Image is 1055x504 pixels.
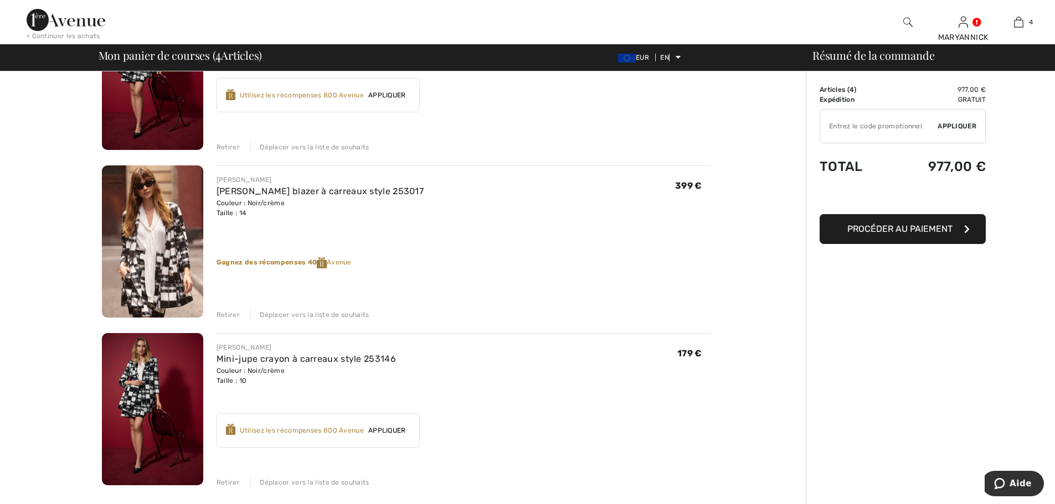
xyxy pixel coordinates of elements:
[958,96,986,103] font: Gratuit
[217,377,246,385] font: Taille : 10
[317,257,327,268] img: Reward-Logo.svg
[240,91,364,99] font: Utilisez les récompenses 800 Avenue
[327,258,352,266] font: Avenue
[226,424,236,435] img: Reward-Logo.svg
[938,33,989,42] font: MARYANNICK
[368,91,406,99] font: Appliquer
[27,9,105,31] img: 1ère Avenue
[985,471,1044,498] iframe: Ouvre un widget dans lequel vous pouvez trouver plus d'informations
[820,214,986,244] button: Procéder au paiement
[660,54,669,61] font: EN
[820,110,938,143] input: Code promotionnel
[217,258,317,266] font: Gagnez des récompenses 40
[217,344,272,351] font: [PERSON_NAME]
[99,48,216,63] font: Mon panier de courses (
[217,479,240,486] font: Retirer
[991,15,1046,29] a: 4
[1014,15,1023,29] img: Mon sac
[260,311,369,319] font: Déplacer vers la liste de souhaits
[260,479,369,486] font: Déplacer vers la liste de souhaits
[102,333,203,485] img: Mini-jupe crayon à carreaux style 253146
[1029,18,1033,26] font: 4
[820,185,986,210] iframe: PayPal
[958,86,986,93] font: 977,00 €
[820,159,863,174] font: Total
[959,17,968,27] a: Se connecter
[677,348,702,358] font: 179 €
[368,427,406,434] font: Appliquer
[217,143,240,151] font: Retirer
[854,86,856,93] font: )
[928,159,986,174] font: 977,00 €
[217,199,285,207] font: Couleur : Noir/crème
[226,89,236,100] img: Reward-Logo.svg
[221,48,262,63] font: Articles)
[217,311,240,319] font: Retirer
[820,96,855,103] font: Expédition
[618,54,636,63] img: Euro
[217,209,246,217] font: Taille : 14
[959,15,968,29] img: Mes informations
[636,54,649,61] font: EUR
[27,32,100,40] font: < Continuer les achats
[217,186,424,196] a: [PERSON_NAME] blazer à carreaux style 253017
[102,165,203,318] img: Manteau blazer à carreaux style 253017
[217,367,285,375] font: Couleur : Noir/crème
[675,180,702,191] font: 399 €
[217,354,396,364] a: Mini-jupe crayon à carreaux style 253146
[847,224,953,234] font: Procéder au paiement
[850,86,854,93] font: 4
[217,176,272,184] font: [PERSON_NAME]
[903,15,913,29] img: rechercher sur le site
[260,143,369,151] font: Déplacer vers la liste de souhaits
[938,122,976,130] font: Appliquer
[812,48,934,63] font: Résumé de la commande
[240,427,364,434] font: Utilisez les récompenses 800 Avenue
[215,44,221,64] font: 4
[820,86,850,93] font: Articles (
